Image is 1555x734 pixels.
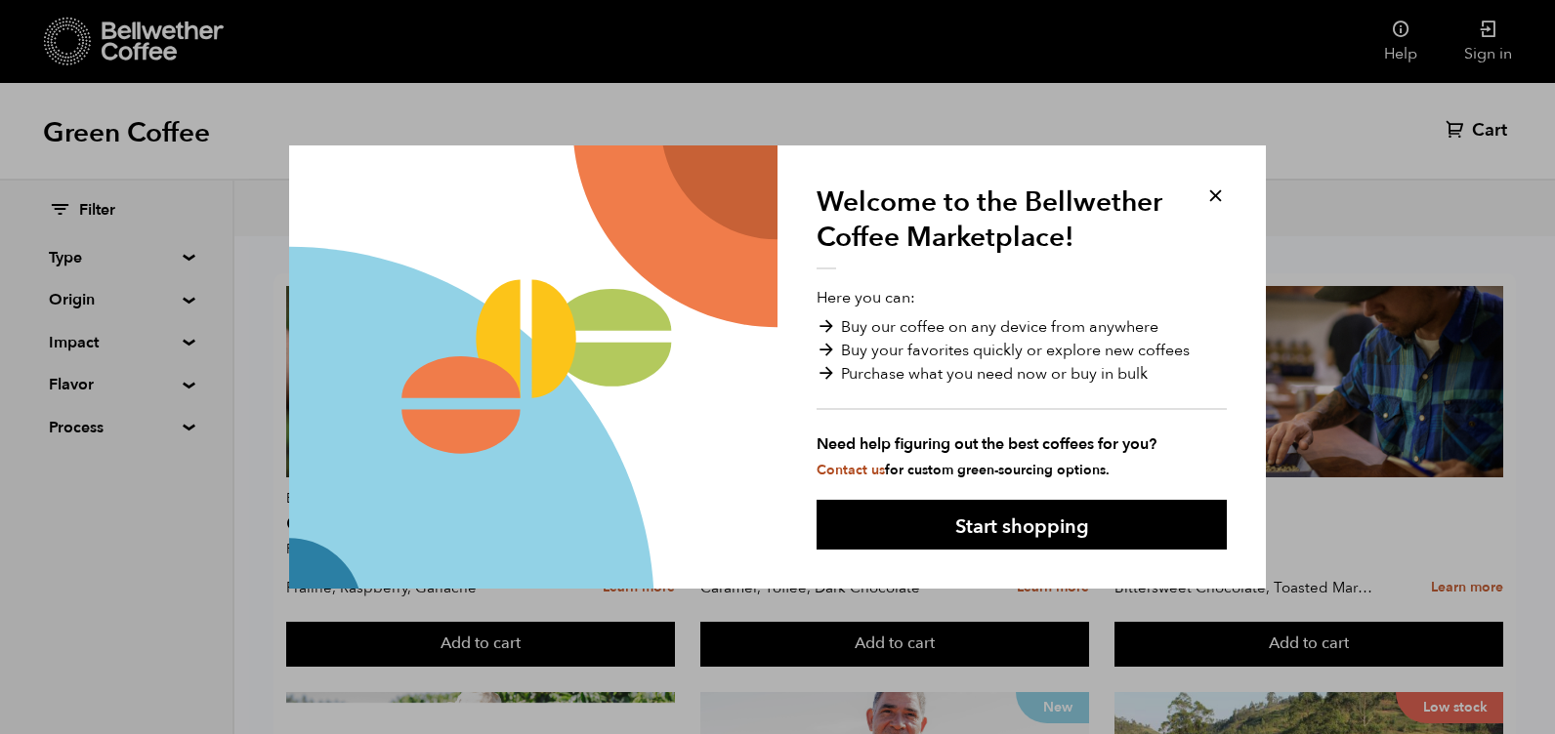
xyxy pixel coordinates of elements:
[817,315,1227,339] li: Buy our coffee on any device from anywhere
[817,500,1227,550] button: Start shopping
[817,461,1110,479] small: for custom green-sourcing options.
[817,461,885,479] a: Contact us
[817,286,1227,479] p: Here you can:
[817,432,1227,456] strong: Need help figuring out the best coffees for you?
[817,184,1178,270] h1: Welcome to the Bellwether Coffee Marketplace!
[817,362,1227,386] li: Purchase what you need now or buy in bulk
[817,339,1227,362] li: Buy your favorites quickly or explore new coffees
